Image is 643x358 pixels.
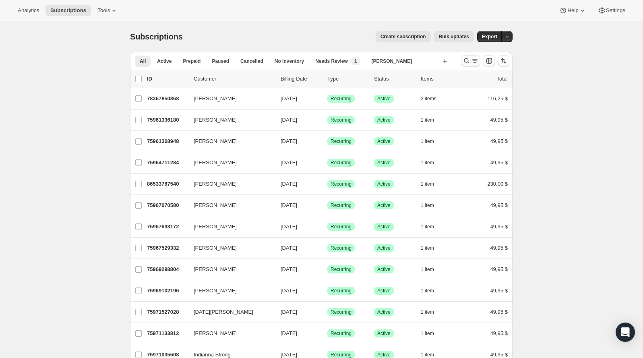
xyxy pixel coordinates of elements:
div: Items [421,75,461,83]
span: [PERSON_NAME] [194,95,237,103]
span: [DATE] [281,117,297,123]
p: Billing Date [281,75,321,83]
span: Active [377,202,391,209]
button: [PERSON_NAME] [189,199,269,212]
span: Recurring [331,352,351,358]
span: 230,00 $ [487,181,508,187]
p: 75967070580 [147,201,187,209]
button: [PERSON_NAME] [189,284,269,297]
div: 75967070580[PERSON_NAME][DATE]LogradoRecurringLogradoActive1 item49,95 $ [147,200,508,211]
button: Subscriptions [45,5,91,16]
p: 75967693172 [147,223,187,231]
span: Recurring [331,223,351,230]
button: 1 item [421,136,443,147]
span: 49,95 $ [490,117,508,123]
button: Settings [593,5,630,16]
div: 75969298804[PERSON_NAME][DATE]LogradoRecurringLogradoActive1 item49,95 $ [147,264,508,275]
button: [PERSON_NAME] [189,242,269,255]
button: [PERSON_NAME] [189,178,269,190]
span: Active [377,288,391,294]
button: Bulk updates [434,31,474,42]
button: 1 item [421,200,443,211]
span: [DATE][PERSON_NAME] [194,308,253,316]
div: 75967529332[PERSON_NAME][DATE]LogradoRecurringLogradoActive1 item49,95 $ [147,242,508,254]
button: [PERSON_NAME] [189,156,269,169]
button: Analytics [13,5,44,16]
span: 1 item [421,330,434,337]
span: 49,95 $ [490,266,508,272]
button: [PERSON_NAME] [189,92,269,105]
p: Customer [194,75,274,83]
span: [PERSON_NAME] [194,287,237,295]
span: 49,95 $ [490,245,508,251]
p: 75971133812 [147,329,187,337]
p: Total [497,75,508,83]
span: Subscriptions [130,32,183,41]
div: Type [327,75,368,83]
div: 75961368948[PERSON_NAME][DATE]LogradoRecurringLogradoActive1 item49,95 $ [147,136,508,147]
span: [DATE] [281,288,297,294]
span: 1 item [421,181,434,187]
span: 1 [354,58,357,64]
span: Tools [97,7,110,14]
span: Recurring [331,330,351,337]
span: Recurring [331,95,351,102]
span: 49,95 $ [490,330,508,336]
span: Active [377,223,391,230]
p: 78367850868 [147,95,187,103]
div: 86533767540[PERSON_NAME][DATE]LogradoRecurringLogradoActive1 item230,00 $ [147,178,508,190]
button: 1 item [421,178,443,190]
span: 116,25 $ [487,95,508,101]
span: [DATE] [281,352,297,358]
span: 49,95 $ [490,202,508,208]
span: Active [377,352,391,358]
div: 75971133812[PERSON_NAME][DATE]LogradoRecurringLogradoActive1 item49,95 $ [147,328,508,339]
button: Buscar y filtrar resultados [461,55,480,66]
button: [PERSON_NAME] [189,263,269,276]
button: [PERSON_NAME] [189,135,269,148]
button: 1 item [421,221,443,232]
span: Active [377,95,391,102]
span: Analytics [18,7,39,14]
span: 49,95 $ [490,159,508,166]
span: Paused [212,58,229,64]
span: [PERSON_NAME] [194,244,237,252]
span: 49,95 $ [490,223,508,230]
button: Ordenar los resultados [498,55,509,66]
span: 1 item [421,245,434,251]
div: 75967693172[PERSON_NAME][DATE]LogradoRecurringLogradoActive1 item49,95 $ [147,221,508,232]
div: 75964711284[PERSON_NAME][DATE]LogradoRecurringLogradoActive1 item49,95 $ [147,157,508,168]
button: [PERSON_NAME] [189,327,269,340]
span: Export [482,33,497,40]
button: 2 items [421,93,445,104]
span: Prepaid [183,58,201,64]
span: [DATE] [281,159,297,166]
span: Create subscription [380,33,426,40]
button: Personalizar el orden y la visibilidad de las columnas de la tabla [484,55,495,66]
p: 75964711284 [147,159,187,167]
span: 1 item [421,202,434,209]
span: Recurring [331,266,351,273]
span: [DATE] [281,309,297,315]
button: Export [477,31,502,42]
span: 49,95 $ [490,352,508,358]
span: [PERSON_NAME] [194,265,237,273]
span: Cancelled [240,58,263,64]
p: 75971527028 [147,308,187,316]
span: [PERSON_NAME] [194,137,237,145]
div: Open Intercom Messenger [616,323,635,342]
span: Recurring [331,181,351,187]
span: 1 item [421,352,434,358]
span: [PERSON_NAME] [194,201,237,209]
div: 78367850868[PERSON_NAME][DATE]LogradoRecurringLogradoActive2 items116,25 $ [147,93,508,104]
span: Recurring [331,309,351,315]
span: [DATE] [281,95,297,101]
span: Active [377,245,391,251]
div: 75961336180[PERSON_NAME][DATE]LogradoRecurringLogradoActive1 item49,95 $ [147,114,508,126]
span: Active [377,138,391,145]
p: 75961368948 [147,137,187,145]
p: Status [374,75,414,83]
span: 1 item [421,266,434,273]
div: 75969102196[PERSON_NAME][DATE]LogradoRecurringLogradoActive1 item49,95 $ [147,285,508,296]
span: Recurring [331,117,351,123]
